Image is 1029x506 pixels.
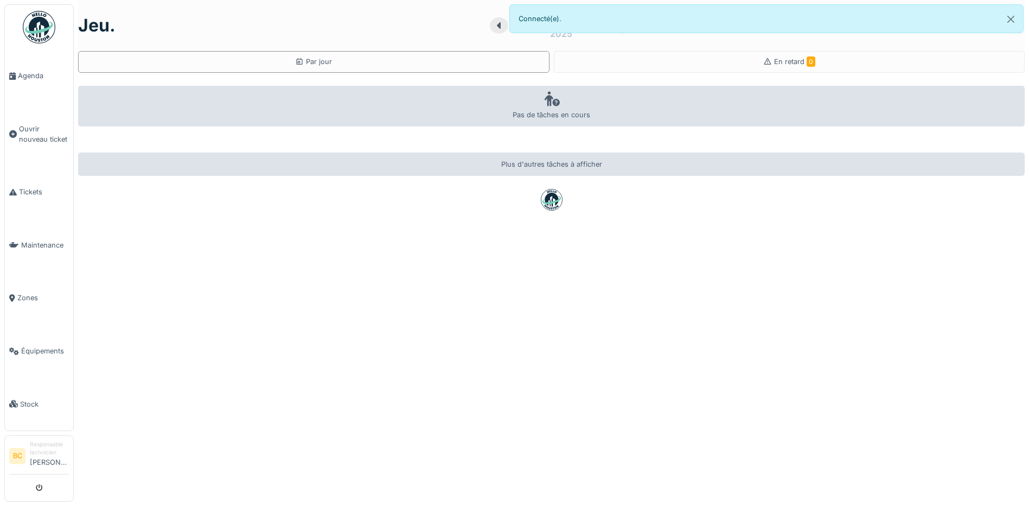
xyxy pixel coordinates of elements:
li: [PERSON_NAME] [30,440,69,472]
a: Stock [5,377,73,431]
img: Badge_color-CXgf-gQk.svg [23,11,55,43]
div: Plus d'autres tâches à afficher [78,153,1025,176]
div: Pas de tâches en cours [78,86,1025,126]
div: Par jour [295,56,332,67]
div: Connecté(e). [509,4,1024,33]
span: 0 [807,56,815,67]
span: Zones [17,293,69,303]
a: Équipements [5,325,73,378]
a: BC Responsable technicien[PERSON_NAME] [9,440,69,475]
span: Ouvrir nouveau ticket [19,124,69,144]
div: Responsable technicien [30,440,69,457]
li: BC [9,448,25,464]
h1: jeu. [78,15,116,36]
span: Agenda [18,71,69,81]
button: Close [999,5,1023,34]
a: Maintenance [5,219,73,272]
span: Stock [20,399,69,409]
img: badge-BVDL4wpA.svg [541,189,563,211]
span: En retard [774,58,815,66]
div: 2025 [550,27,572,40]
a: Tickets [5,166,73,219]
span: Tickets [19,187,69,197]
span: Équipements [21,346,69,356]
a: Agenda [5,49,73,103]
span: Maintenance [21,240,69,250]
a: Ouvrir nouveau ticket [5,103,73,166]
a: Zones [5,271,73,325]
